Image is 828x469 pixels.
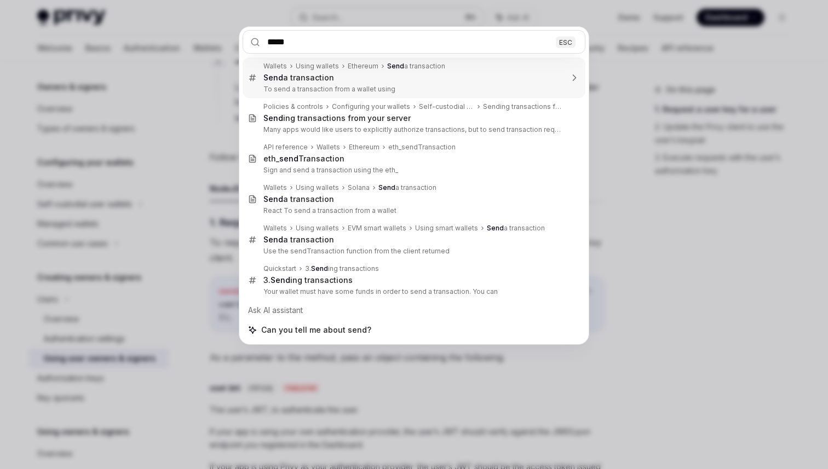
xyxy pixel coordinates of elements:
p: React To send a transaction from a wallet [263,206,562,215]
div: 3. ing transactions [263,275,353,285]
div: a transaction [263,73,334,83]
div: eth_ Transaction [263,154,344,164]
div: Wallets [263,183,287,192]
div: a transaction [263,194,334,204]
p: Use the sendTransaction function from the client returned [263,247,562,256]
div: eth_sendTransaction [388,143,456,152]
b: Send [263,194,283,204]
div: Policies & controls [263,102,323,111]
div: Using smart wallets [415,224,478,233]
div: Using wallets [296,224,339,233]
div: Ask AI assistant [243,300,585,320]
b: Send [311,264,328,273]
div: Quickstart [263,264,296,273]
div: Ethereum [349,143,380,152]
div: Wallets [263,224,287,233]
b: send [279,154,298,163]
span: Can you tell me about send? [261,325,371,335]
div: Sending transactions from your server [483,102,562,111]
div: Solana [348,183,370,192]
b: Send [378,183,395,192]
p: Your wallet must have some funds in order to send a transaction. You can [263,287,562,296]
b: Send [387,62,404,70]
b: Send [263,113,283,123]
p: To send a transaction from a wallet using [263,85,562,94]
p: Sign and send a transaction using the eth_ [263,166,562,175]
div: ing transactions from your server [263,113,411,123]
div: Wallets [317,143,340,152]
b: Send [271,275,290,285]
b: Send [487,224,504,232]
div: 3. ing transactions [305,264,379,273]
div: a transaction [378,183,436,192]
p: Many apps would like users to explicitly authorize transactions, but to send transaction requests f [263,125,562,134]
div: Configuring your wallets [332,102,410,111]
b: Send [263,235,283,244]
div: Using wallets [296,183,339,192]
div: a transaction [487,224,545,233]
div: ESC [556,36,576,48]
div: Wallets [263,62,287,71]
b: Send [263,73,283,82]
div: Using wallets [296,62,339,71]
div: EVM smart wallets [348,224,406,233]
div: Ethereum [348,62,378,71]
div: Self-custodial user wallets [419,102,474,111]
div: a transaction [263,235,334,245]
div: API reference [263,143,308,152]
div: a transaction [387,62,445,71]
